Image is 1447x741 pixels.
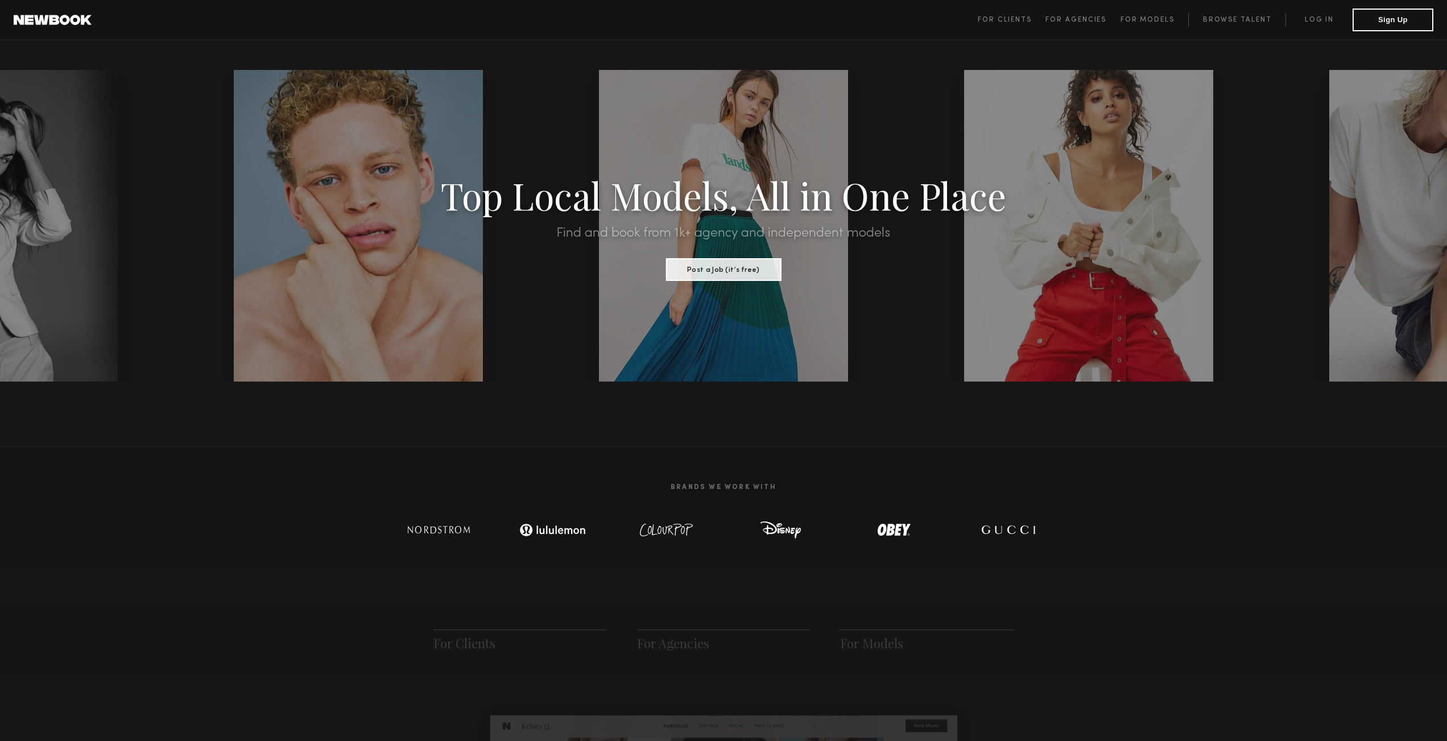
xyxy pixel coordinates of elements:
[637,635,709,652] a: For Agencies
[978,16,1032,23] span: For Clients
[1121,13,1189,27] a: For Models
[1353,9,1433,31] button: Sign Up
[840,635,903,652] a: For Models
[1121,16,1175,23] span: For Models
[1188,13,1285,27] a: Browse Talent
[1285,13,1353,27] a: Log in
[978,13,1045,27] a: For Clients
[109,226,1338,240] h2: Find and book from 1k+ agency and independent models
[399,519,479,541] img: logo-nordstrom.svg
[630,519,704,541] img: logo-colour-pop.svg
[382,470,1065,505] h2: Brands We Work With
[971,519,1045,541] img: logo-gucci.svg
[109,177,1338,213] h1: Top Local Models, All in One Place
[665,258,781,281] button: Post a Job (it’s free)
[743,519,817,541] img: logo-disney.svg
[1045,16,1106,23] span: For Agencies
[665,262,781,275] a: Post a Job (it’s free)
[1045,13,1120,27] a: For Agencies
[513,519,593,541] img: logo-lulu.svg
[433,635,495,652] a: For Clients
[857,519,931,541] img: logo-obey.svg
